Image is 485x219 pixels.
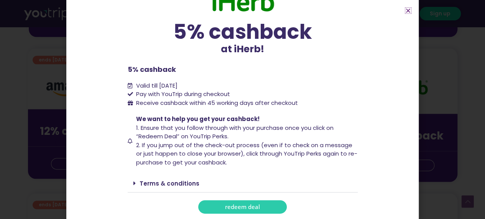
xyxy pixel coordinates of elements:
[134,81,178,90] span: Valid till [DATE]
[128,22,358,42] div: 5% cashback
[136,141,357,166] span: 2. If you jump out of the check-out process (even if to check on a message or just happen to clos...
[225,204,260,210] span: redeem deal
[128,64,358,75] p: 5% cashback
[134,99,298,108] span: Receive cashback within 45 working days after checkout
[134,90,230,99] span: Pay with YouTrip during checkout
[198,200,287,214] a: redeem deal
[128,22,358,56] div: at iHerb!
[136,115,260,123] span: We want to help you get your cashback!
[405,8,411,13] a: Close
[136,124,334,141] span: 1. Ensure that you follow through with your purchase once you click on “Redeem Deal” on YouTrip P...
[140,179,199,187] a: Terms & conditions
[128,174,358,192] div: Terms & conditions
